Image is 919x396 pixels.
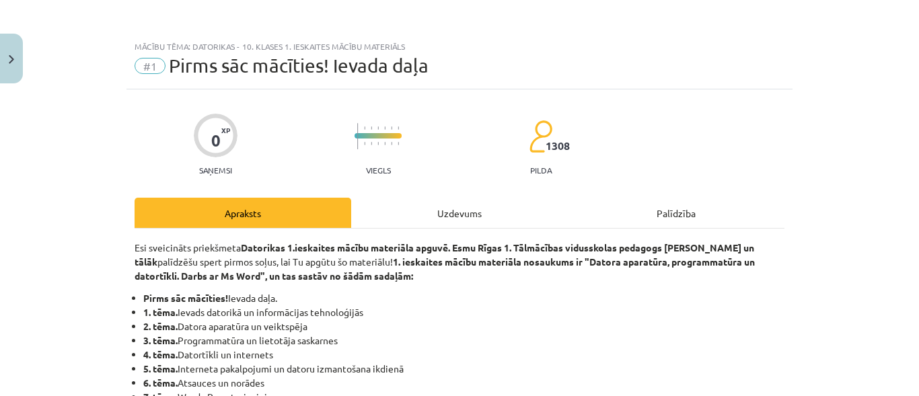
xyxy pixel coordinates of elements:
img: icon-short-line-57e1e144782c952c97e751825c79c345078a6d821885a25fce030b3d8c18986b.svg [364,126,365,130]
span: Pirms sāc mācīties! Ievada daļa [169,54,429,77]
img: icon-short-line-57e1e144782c952c97e751825c79c345078a6d821885a25fce030b3d8c18986b.svg [391,142,392,145]
strong: 1. ieskaites mācību materiāla nosaukums ir "Datora aparatūra, programmatūra un datortīkli. Darbs ... [135,255,755,282]
b: 5. tēma. [143,362,178,374]
div: Mācību tēma: Datorikas - 10. klases 1. ieskaites mācību materiāls [135,42,784,51]
p: Saņemsi [194,165,237,175]
b: 2. tēma. [143,320,178,332]
strong: Datorikas 1.ieskaites mācību materiāla apguvē. Esmu Rīgas 1. Tālmācības vidusskolas pedagogs [PER... [135,241,754,268]
img: icon-short-line-57e1e144782c952c97e751825c79c345078a6d821885a25fce030b3d8c18986b.svg [391,126,392,130]
img: icon-short-line-57e1e144782c952c97e751825c79c345078a6d821885a25fce030b3d8c18986b.svg [384,126,385,130]
span: #1 [135,58,166,74]
span: 1308 [546,140,570,152]
li: Ievada daļa. [143,291,784,305]
b: 6. tēma. [143,377,178,389]
li: Ievads datorikā un informācijas tehnoloģijās [143,305,784,319]
b: 1. tēma. [143,306,178,318]
li: Atsauces un norādes [143,376,784,390]
p: Viegls [366,165,391,175]
p: Esi sveicināts priekšmeta palīdzēšu spert pirmos soļus, lai Tu apgūtu šo materiālu! [135,241,784,283]
div: Apraksts [135,198,351,228]
img: students-c634bb4e5e11cddfef0936a35e636f08e4e9abd3cc4e673bd6f9a4125e45ecb1.svg [529,120,552,153]
li: Programmatūra un lietotāja saskarnes [143,333,784,348]
img: icon-short-line-57e1e144782c952c97e751825c79c345078a6d821885a25fce030b3d8c18986b.svg [398,142,399,145]
img: icon-short-line-57e1e144782c952c97e751825c79c345078a6d821885a25fce030b3d8c18986b.svg [384,142,385,145]
div: 0 [211,131,221,150]
b: 4. tēma. [143,348,178,360]
img: icon-close-lesson-0947bae3869378f0d4975bcd49f059093ad1ed9edebbc8119c70593378902aed.svg [9,55,14,64]
img: icon-long-line-d9ea69661e0d244f92f715978eff75569469978d946b2353a9bb055b3ed8787d.svg [357,123,359,149]
img: icon-short-line-57e1e144782c952c97e751825c79c345078a6d821885a25fce030b3d8c18986b.svg [377,126,379,130]
img: icon-short-line-57e1e144782c952c97e751825c79c345078a6d821885a25fce030b3d8c18986b.svg [377,142,379,145]
b: 3. tēma. [143,334,178,346]
img: icon-short-line-57e1e144782c952c97e751825c79c345078a6d821885a25fce030b3d8c18986b.svg [398,126,399,130]
span: XP [221,126,230,134]
li: Datora aparatūra un veiktspēja [143,319,784,333]
p: pilda [530,165,552,175]
li: Datortīkli un internets [143,348,784,362]
img: icon-short-line-57e1e144782c952c97e751825c79c345078a6d821885a25fce030b3d8c18986b.svg [364,142,365,145]
li: Interneta pakalpojumi un datoru izmantošana ikdienā [143,362,784,376]
b: Pirms sāc mācīties! [143,292,228,304]
div: Palīdzība [568,198,784,228]
div: Uzdevums [351,198,568,228]
img: icon-short-line-57e1e144782c952c97e751825c79c345078a6d821885a25fce030b3d8c18986b.svg [371,142,372,145]
img: icon-short-line-57e1e144782c952c97e751825c79c345078a6d821885a25fce030b3d8c18986b.svg [371,126,372,130]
